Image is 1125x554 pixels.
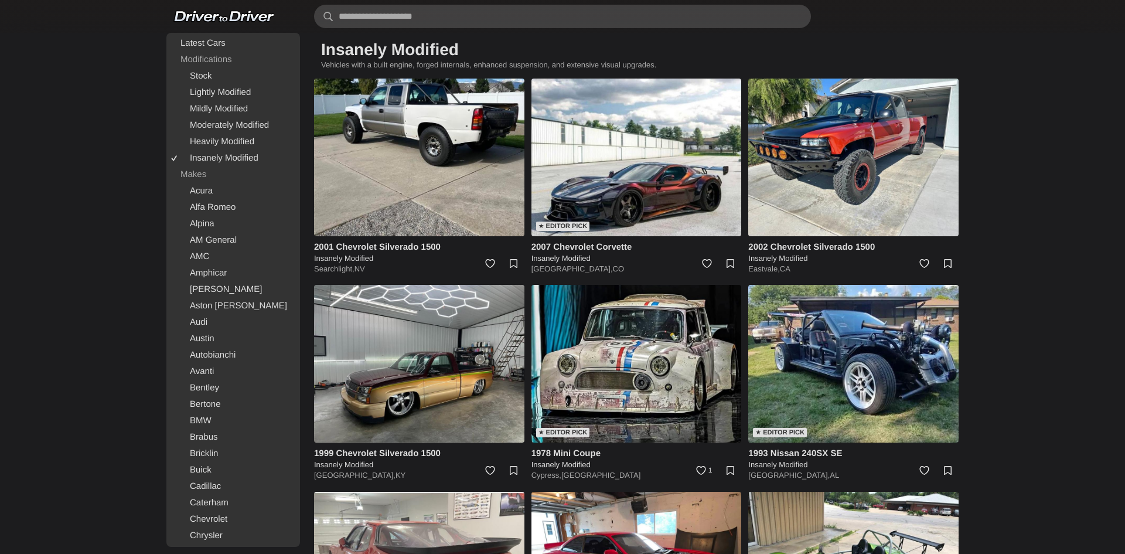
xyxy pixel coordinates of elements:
[561,471,640,480] a: [GEOGRAPHIC_DATA]
[314,285,524,443] img: 1999 Chevrolet Silverado 1500 for sale
[531,460,742,470] h5: Insanely Modified
[613,264,625,273] a: CO
[169,528,298,544] a: Chrysler
[314,264,354,273] a: Searchlight,
[748,79,959,236] img: 2002 Chevrolet Silverado 1500 for sale
[314,241,524,264] a: 2001 Chevrolet Silverado 1500 Insanely Modified
[169,232,298,249] a: AM General
[169,446,298,462] a: Bricklin
[169,35,298,52] a: Latest Cars
[169,363,298,380] a: Avanti
[780,264,790,273] a: CA
[314,60,959,79] p: Vehicles with a built engine, forged internals, enhanced suspension, and extensive visual upgrades.
[531,285,742,443] img: 1978 Mini Coupe for sale
[536,222,590,231] div: ★ Editor Pick
[169,298,298,314] a: Aston [PERSON_NAME]
[748,285,959,443] img: 1993 Nissan 240SX SE for sale
[753,428,807,437] div: ★ Editor Pick
[169,265,298,281] a: Amphicar
[314,79,524,236] img: 2001 Chevrolet Silverado 1500 for sale
[169,511,298,528] a: Chevrolet
[169,52,298,68] div: Modifications
[748,447,959,460] h4: 1993 Nissan 240SX SE
[531,241,742,253] h4: 2007 Chevrolet Corvette
[169,495,298,511] a: Caterham
[748,460,959,470] h5: Insanely Modified
[748,241,959,253] h4: 2002 Chevrolet Silverado 1500
[169,462,298,478] a: Buick
[531,471,561,480] a: Cypress,
[169,101,298,117] a: Mildly Modified
[748,253,959,264] h5: Insanely Modified
[314,33,947,67] h1: Insanely Modified
[314,447,524,460] h4: 1999 Chevrolet Silverado 1500
[169,396,298,413] a: Bertone
[169,478,298,495] a: Cadillac
[531,447,742,460] h4: 1978 Mini Coupe
[531,241,742,264] a: 2007 Chevrolet Corvette Insanely Modified
[169,166,298,183] div: Makes
[531,79,742,236] a: ★ Editor Pick
[169,199,298,216] a: Alfa Romeo
[830,471,839,480] a: AL
[169,331,298,347] a: Austin
[354,264,365,273] a: NV
[169,413,298,429] a: BMW
[531,285,742,443] a: ★ Editor Pick
[748,264,779,273] a: Eastvale,
[396,471,405,480] a: KY
[169,150,298,166] a: Insanely Modified
[748,447,959,470] a: 1993 Nissan 240SX SE Insanely Modified
[169,347,298,363] a: Autobianchi
[169,68,298,84] a: Stock
[314,447,524,470] a: 1999 Chevrolet Silverado 1500 Insanely Modified
[531,79,742,236] img: 2007 Chevrolet Corvette for sale
[536,428,590,437] div: ★ Editor Pick
[169,84,298,101] a: Lightly Modified
[690,460,715,486] a: 1
[169,117,298,134] a: Moderately Modified
[531,447,742,470] a: 1978 Mini Coupe Insanely Modified
[314,253,524,264] h5: Insanely Modified
[314,460,524,470] h5: Insanely Modified
[748,285,959,443] a: ★ Editor Pick
[169,380,298,396] a: Bentley
[169,314,298,331] a: Audi
[169,134,298,150] a: Heavily Modified
[531,253,742,264] h5: Insanely Modified
[531,264,613,273] a: [GEOGRAPHIC_DATA],
[748,241,959,264] a: 2002 Chevrolet Silverado 1500 Insanely Modified
[169,183,298,199] a: Acura
[169,281,298,298] a: [PERSON_NAME]
[314,471,396,480] a: [GEOGRAPHIC_DATA],
[169,249,298,265] a: AMC
[169,429,298,446] a: Brabus
[314,241,524,253] h4: 2001 Chevrolet Silverado 1500
[748,471,830,480] a: [GEOGRAPHIC_DATA],
[169,216,298,232] a: Alpina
